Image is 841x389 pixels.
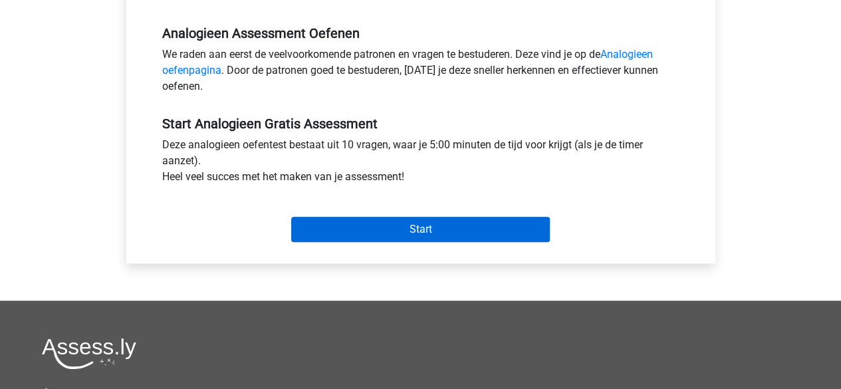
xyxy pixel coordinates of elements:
[42,338,136,369] img: Assessly logo
[152,47,689,100] div: We raden aan eerst de veelvoorkomende patronen en vragen te bestuderen. Deze vind je op de . Door...
[162,25,679,41] h5: Analogieen Assessment Oefenen
[152,137,689,190] div: Deze analogieen oefentest bestaat uit 10 vragen, waar je 5:00 minuten de tijd voor krijgt (als je...
[162,116,679,132] h5: Start Analogieen Gratis Assessment
[291,217,550,242] input: Start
